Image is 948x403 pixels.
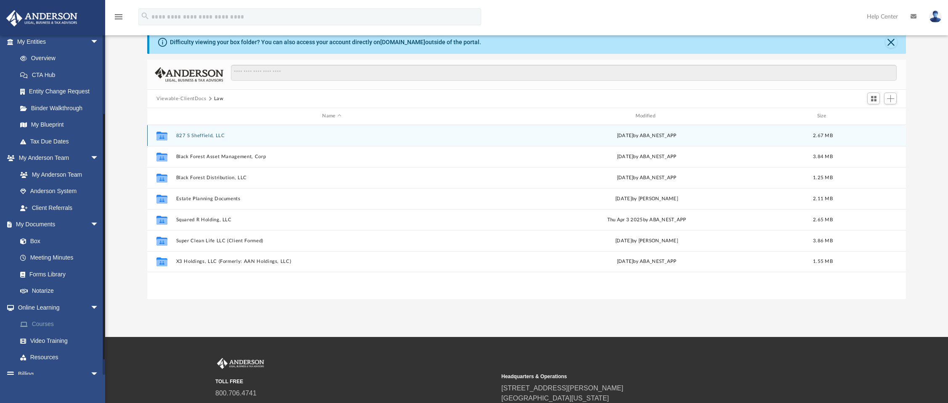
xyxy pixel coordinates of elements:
span: arrow_drop_down [90,216,107,233]
a: My Anderson Teamarrow_drop_down [6,150,107,167]
div: [DATE] by [PERSON_NAME] [491,195,802,202]
div: Size [806,112,840,120]
span: 1.25 MB [813,175,833,180]
div: Thu Apr 3 2025 by ABA_NEST_APP [491,216,802,223]
input: Search files and folders [231,65,897,81]
div: Difficulty viewing your box folder? You can also access your account directly on outside of the p... [170,38,481,47]
button: Viewable-ClientDocs [156,95,206,103]
a: Tax Due Dates [12,133,111,150]
span: arrow_drop_down [90,33,107,50]
a: My Anderson Team [12,166,103,183]
button: Estate Planning Documents [176,196,487,201]
span: 2.11 MB [813,196,833,201]
a: [STREET_ADDRESS][PERSON_NAME] [501,384,623,392]
div: Name [176,112,487,120]
a: My Entitiesarrow_drop_down [6,33,111,50]
a: Video Training [12,332,107,349]
button: X3 Holdings, LLC (Formerly: AAN Holdings, LLC) [176,259,487,264]
div: grid [147,125,906,300]
button: 827 S Sheffield, LLC [176,133,487,138]
span: 3.84 MB [813,154,833,159]
a: My Documentsarrow_drop_down [6,216,107,233]
button: Add [884,93,897,104]
small: TOLL FREE [215,378,495,385]
span: 2.67 MB [813,133,833,138]
div: [DATE] by ABA_NEST_APP [491,153,802,160]
a: Forms Library [12,266,103,283]
button: Super Clean Life LLC (Client Formed) [176,238,487,244]
div: [DATE] by ABA_NEST_APP [491,132,802,139]
span: arrow_drop_down [90,366,107,383]
a: 800.706.4741 [215,390,257,397]
a: Resources [12,349,111,366]
a: Anderson System [12,183,107,200]
a: Binder Walkthrough [12,100,111,117]
a: [DOMAIN_NAME] [380,39,425,45]
img: Anderson Advisors Platinum Portal [215,358,266,369]
a: Courses [12,316,111,333]
a: CTA Hub [12,66,111,83]
a: Meeting Minutes [12,249,107,266]
img: Anderson Advisors Platinum Portal [4,10,80,27]
div: id [151,112,172,120]
div: [DATE] by ABA_NEST_APP [491,174,802,181]
a: [GEOGRAPHIC_DATA][US_STATE] [501,395,609,402]
div: [DATE] by ABA_NEST_APP [491,258,802,265]
span: 3.86 MB [813,238,833,243]
a: Billingarrow_drop_down [6,366,111,382]
span: 2.65 MB [813,217,833,222]
a: Entity Change Request [12,83,111,100]
i: search [140,11,150,21]
i: menu [114,12,124,22]
button: Close [885,36,897,48]
span: arrow_drop_down [90,299,107,316]
span: arrow_drop_down [90,150,107,167]
a: My Blueprint [12,117,107,133]
span: 1.55 MB [813,259,833,264]
a: Notarize [12,283,107,300]
small: Headquarters & Operations [501,373,781,380]
a: Overview [12,50,111,67]
button: Law [214,95,224,103]
button: Black Forest Distribution, LLC [176,175,487,180]
div: Modified [491,112,802,120]
a: Box [12,233,103,249]
img: User Pic [929,11,942,23]
a: Client Referrals [12,199,107,216]
a: menu [114,16,124,22]
button: Switch to Grid View [867,93,880,104]
div: id [843,112,902,120]
div: [DATE] by [PERSON_NAME] [491,237,802,244]
button: Black Forest Asset Management, Corp [176,154,487,159]
a: Online Learningarrow_drop_down [6,299,111,316]
button: Squared R Holding, LLC [176,217,487,223]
